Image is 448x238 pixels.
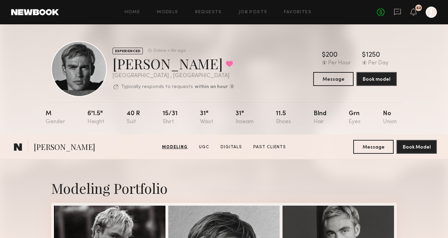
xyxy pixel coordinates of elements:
a: Favorites [284,10,311,15]
div: M [46,111,65,125]
div: Blnd [314,111,326,125]
div: EXPERIENCED [113,48,143,54]
a: Past Clients [250,144,289,150]
div: 1250 [366,52,380,59]
button: Message [353,140,394,154]
a: Home [125,10,140,15]
button: Book model [356,72,397,86]
div: [PERSON_NAME] [113,54,234,73]
div: 62 [416,6,421,10]
a: Requests [195,10,222,15]
div: $ [362,52,366,59]
div: [GEOGRAPHIC_DATA] , [GEOGRAPHIC_DATA] [113,73,234,79]
b: within an hour [195,85,228,89]
div: Grn [349,111,361,125]
div: 200 [326,52,338,59]
div: Online < 1hr ago [153,49,186,53]
a: Book Model [396,144,437,150]
button: Book Model [396,140,437,154]
div: Per Day [368,60,388,66]
div: 11.5 [276,111,291,125]
a: UGC [196,144,212,150]
div: $ [322,52,326,59]
a: Digitals [218,144,245,150]
div: Per Hour [328,60,351,66]
div: 15/31 [163,111,178,125]
div: 40 r [126,111,140,125]
div: 31" [235,111,254,125]
button: Message [313,72,354,86]
span: [PERSON_NAME] [34,142,95,154]
p: Typically responds to requests [121,85,193,89]
a: J [426,7,437,18]
div: 31" [200,111,213,125]
a: Models [157,10,178,15]
div: No [383,111,397,125]
a: Job Posts [239,10,268,15]
div: 6'1.5" [87,111,104,125]
div: Modeling Portfolio [51,179,397,197]
a: Modeling [159,144,191,150]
